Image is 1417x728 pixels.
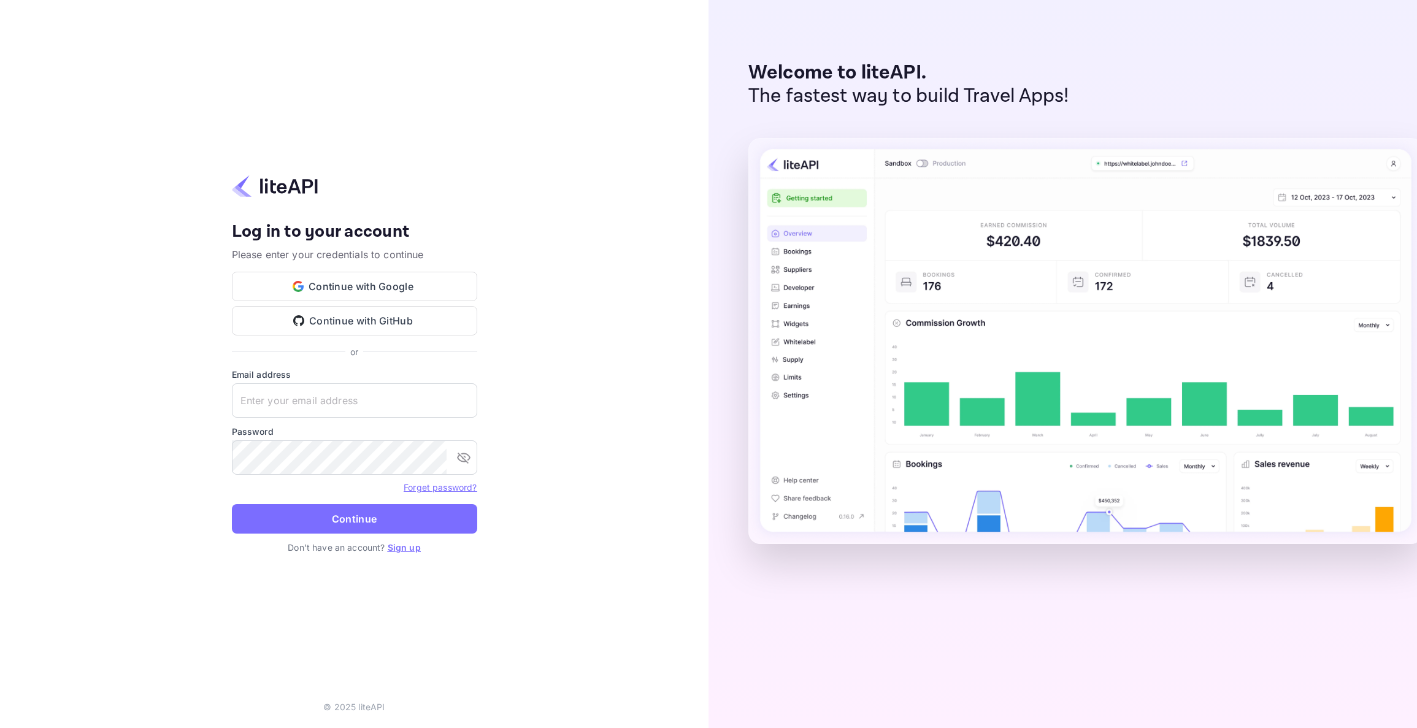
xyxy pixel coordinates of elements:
[388,542,421,553] a: Sign up
[232,541,477,554] p: Don't have an account?
[404,482,477,492] a: Forget password?
[232,425,477,438] label: Password
[232,383,477,418] input: Enter your email address
[748,85,1069,108] p: The fastest way to build Travel Apps!
[232,247,477,262] p: Please enter your credentials to continue
[232,272,477,301] button: Continue with Google
[232,368,477,381] label: Email address
[232,174,318,198] img: liteapi
[748,61,1069,85] p: Welcome to liteAPI.
[350,345,358,358] p: or
[232,504,477,534] button: Continue
[232,221,477,243] h4: Log in to your account
[451,445,476,470] button: toggle password visibility
[404,481,477,493] a: Forget password?
[232,306,477,335] button: Continue with GitHub
[323,700,385,713] p: © 2025 liteAPI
